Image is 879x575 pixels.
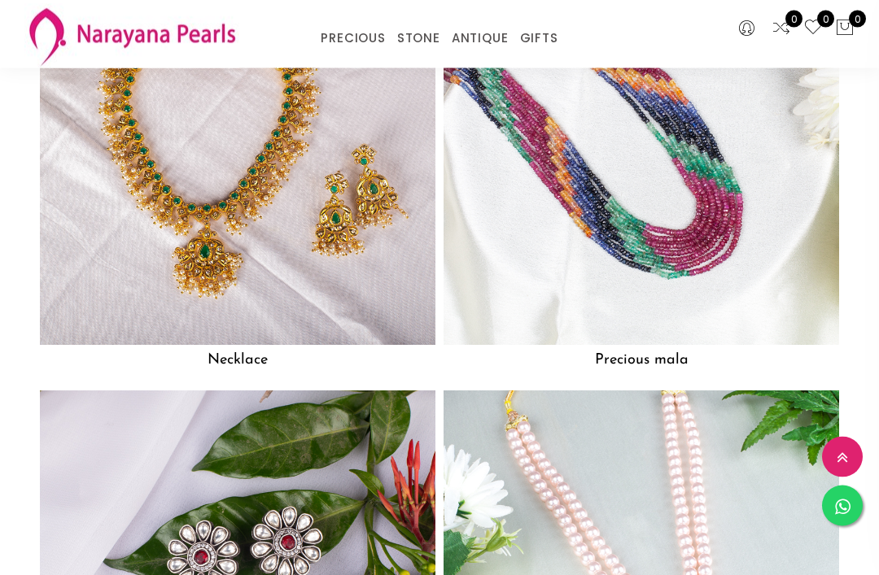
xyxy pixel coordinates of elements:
a: STONE [397,26,440,50]
button: 0 [835,18,855,39]
span: 0 [817,11,834,28]
a: 0 [772,18,791,39]
a: GIFTS [520,26,558,50]
a: PRECIOUS [321,26,385,50]
span: 0 [785,11,802,28]
a: ANTIQUE [452,26,509,50]
h5: Necklace [40,346,435,377]
h5: Precious mala [444,346,839,377]
span: 0 [849,11,866,28]
a: 0 [803,18,823,39]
